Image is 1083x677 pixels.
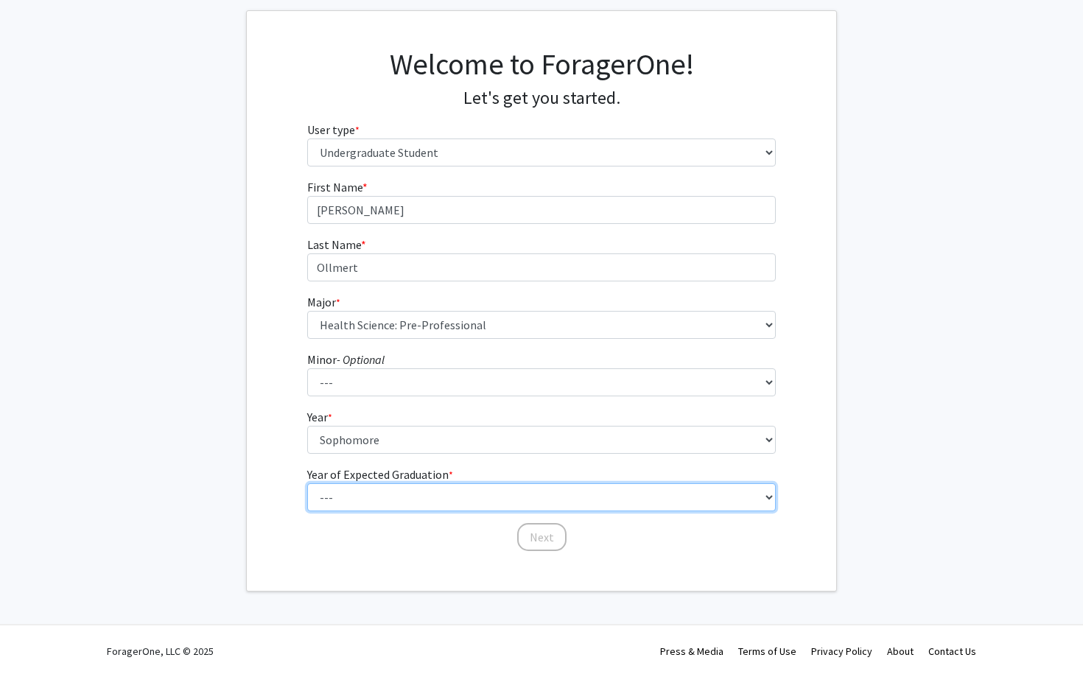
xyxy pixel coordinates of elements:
[307,408,332,426] label: Year
[337,352,385,367] i: - Optional
[811,645,872,658] a: Privacy Policy
[307,466,453,483] label: Year of Expected Graduation
[307,46,777,82] h1: Welcome to ForagerOne!
[307,180,362,194] span: First Name
[307,351,385,368] label: Minor
[307,237,361,252] span: Last Name
[307,88,777,109] h4: Let's get you started.
[307,121,360,138] label: User type
[11,611,63,666] iframe: Chat
[517,523,567,551] button: Next
[107,625,214,677] div: ForagerOne, LLC © 2025
[307,293,340,311] label: Major
[887,645,914,658] a: About
[660,645,723,658] a: Press & Media
[738,645,796,658] a: Terms of Use
[928,645,976,658] a: Contact Us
